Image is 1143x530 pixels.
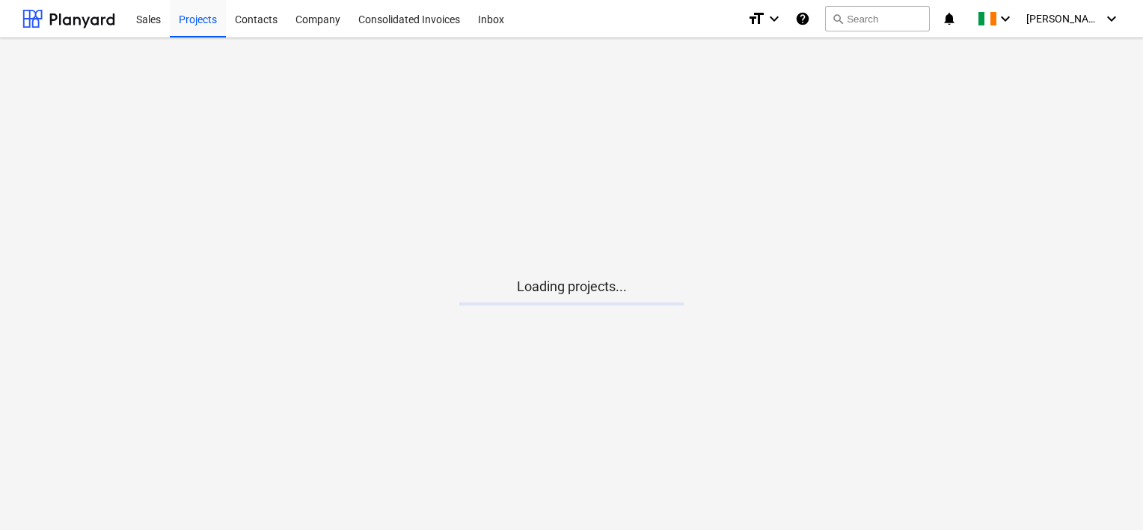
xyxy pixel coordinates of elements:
[1026,13,1101,25] span: [PERSON_NAME]
[1103,10,1121,28] i: keyboard_arrow_down
[765,10,783,28] i: keyboard_arrow_down
[996,10,1014,28] i: keyboard_arrow_down
[747,10,765,28] i: format_size
[942,10,957,28] i: notifications
[832,13,844,25] span: search
[459,278,684,296] p: Loading projects...
[825,6,930,31] button: Search
[795,10,810,28] i: Knowledge base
